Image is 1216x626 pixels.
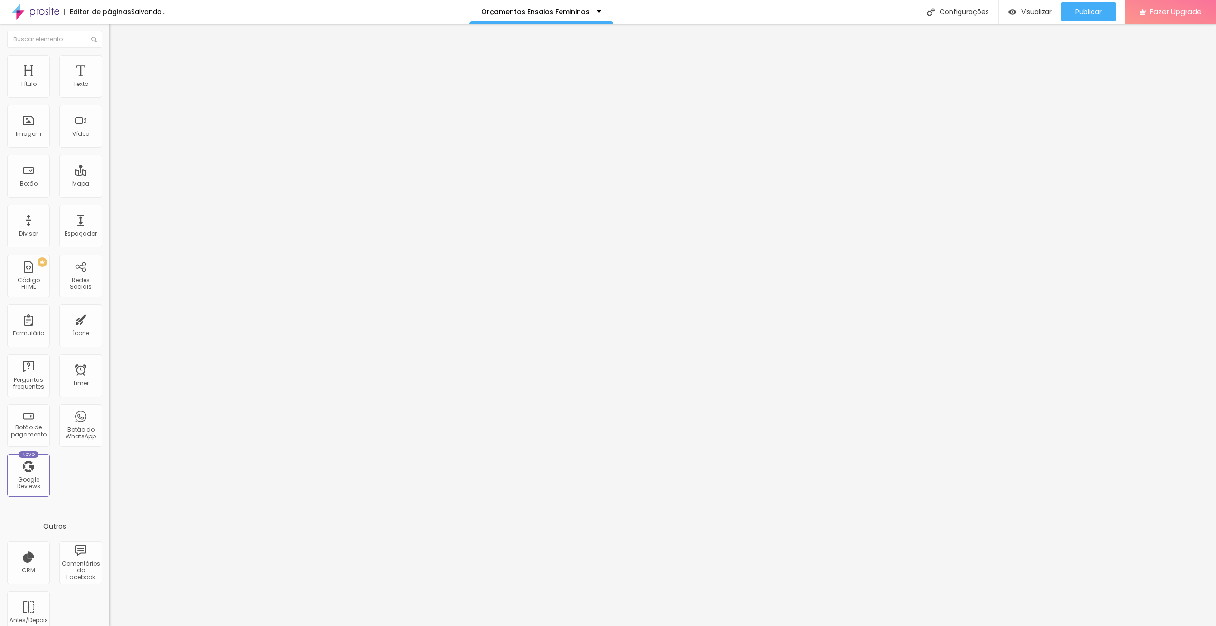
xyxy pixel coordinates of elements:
input: Buscar elemento [7,31,102,48]
div: Antes/Depois [9,617,47,624]
div: Botão de pagamento [9,424,47,438]
div: Google Reviews [9,476,47,490]
div: Ícone [73,330,89,337]
div: Perguntas frequentes [9,377,47,390]
span: Publicar [1075,8,1102,16]
div: Título [20,81,37,87]
iframe: Editor [109,24,1216,626]
img: view-1.svg [1008,8,1016,16]
div: Botão [20,180,38,187]
div: Editor de páginas [64,9,131,15]
div: Redes Sociais [62,277,99,291]
button: Publicar [1061,2,1116,21]
button: Visualizar [999,2,1061,21]
div: Código HTML [9,277,47,291]
span: Fazer Upgrade [1150,8,1202,16]
div: CRM [22,567,35,574]
div: Texto [73,81,88,87]
span: Visualizar [1021,8,1052,16]
div: Divisor [19,230,38,237]
img: Icone [91,37,97,42]
div: Timer [73,380,89,387]
div: Mapa [72,180,89,187]
div: Novo [19,451,39,458]
div: Botão do WhatsApp [62,427,99,440]
p: Orçamentos Ensaios Femininos [481,9,589,15]
div: Salvando... [131,9,166,15]
div: Vídeo [72,131,89,137]
div: Comentários do Facebook [62,560,99,581]
img: Icone [927,8,935,16]
div: Espaçador [65,230,97,237]
div: Formulário [13,330,44,337]
div: Imagem [16,131,41,137]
